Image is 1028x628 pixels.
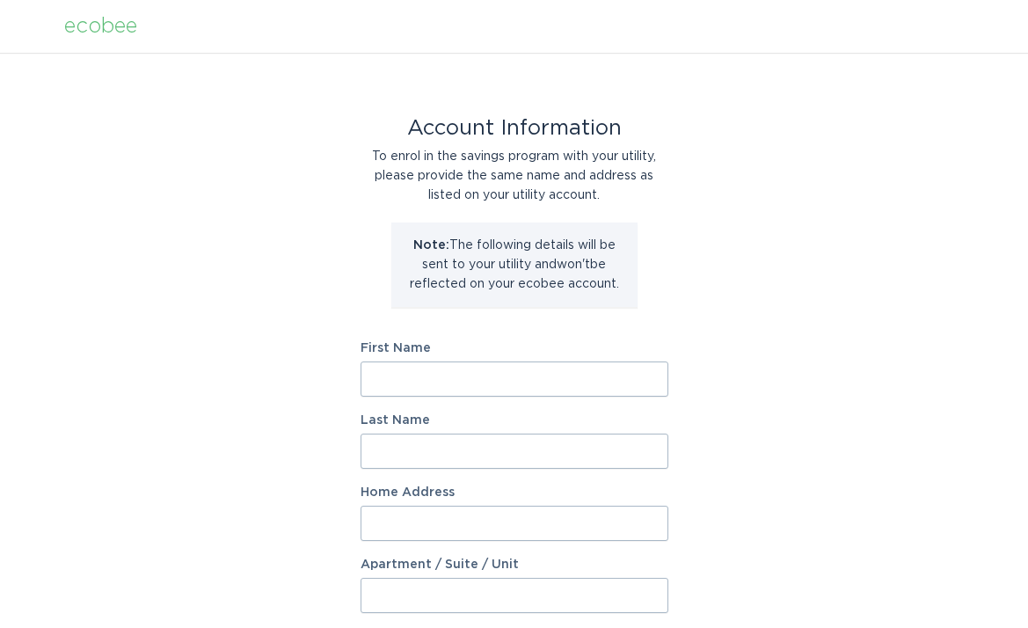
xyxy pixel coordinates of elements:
label: Last Name [361,414,668,427]
strong: Note: [413,239,449,252]
label: Home Address [361,486,668,499]
div: ecobee [64,17,137,36]
label: First Name [361,342,668,354]
div: Account Information [361,119,668,138]
div: To enrol in the savings program with your utility, please provide the same name and address as li... [361,147,668,205]
p: The following details will be sent to your utility and won't be reflected on your ecobee account. [405,236,624,294]
label: Apartment / Suite / Unit [361,559,668,571]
